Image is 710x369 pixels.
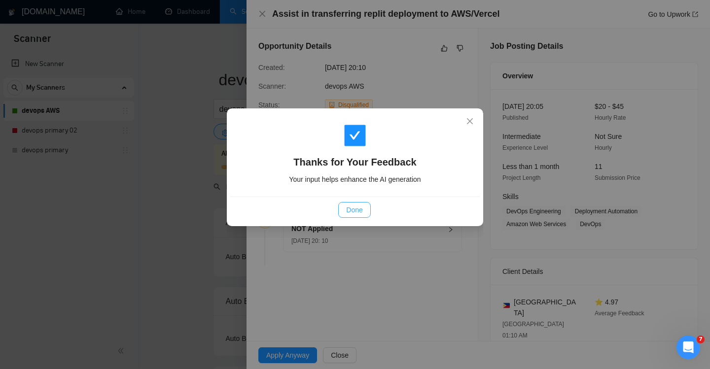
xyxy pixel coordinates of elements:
[242,155,468,169] h4: Thanks for Your Feedback
[466,117,474,125] span: close
[346,204,362,215] span: Done
[676,335,700,359] iframe: Intercom live chat
[343,124,367,147] span: check-square
[697,335,705,343] span: 7
[289,175,421,183] span: Your input helps enhance the AI generation
[457,108,483,135] button: Close
[338,202,370,218] button: Done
